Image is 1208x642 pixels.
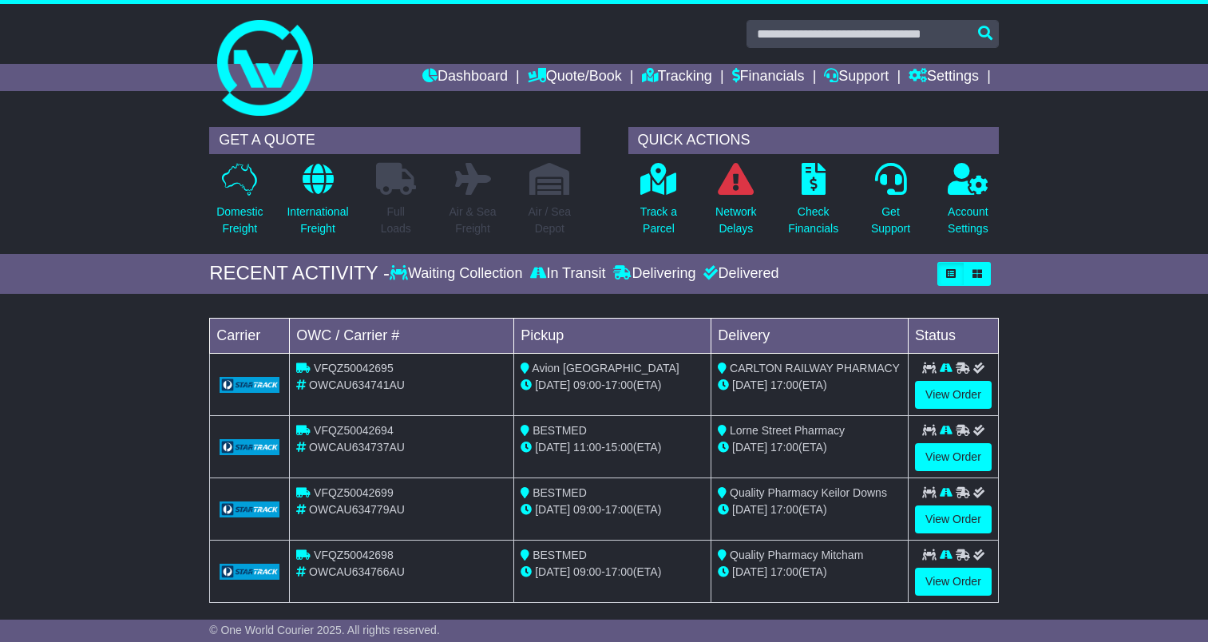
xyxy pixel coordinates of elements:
span: 17:00 [605,378,633,391]
img: GetCarrierServiceLogo [220,377,279,393]
div: - (ETA) [521,377,704,394]
div: Delivering [609,265,699,283]
p: Full Loads [376,204,416,237]
span: VFQZ50042695 [314,362,394,374]
span: OWCAU634779AU [309,503,405,516]
p: Air & Sea Freight [449,204,496,237]
a: CheckFinancials [787,162,839,246]
a: Quote/Book [528,64,622,91]
span: 17:00 [770,565,798,578]
span: Quality Pharmacy Keilor Downs [730,486,887,499]
img: GetCarrierServiceLogo [220,501,279,517]
div: - (ETA) [521,564,704,581]
a: View Order [915,568,992,596]
span: CARLTON RAILWAY PHARMACY [730,362,900,374]
div: - (ETA) [521,501,704,518]
div: QUICK ACTIONS [628,127,999,154]
p: Get Support [871,204,910,237]
span: [DATE] [535,565,570,578]
td: Carrier [210,318,290,353]
a: Financials [732,64,805,91]
span: © One World Courier 2025. All rights reserved. [209,624,440,636]
div: RECENT ACTIVITY - [209,262,390,285]
a: Dashboard [422,64,508,91]
td: Pickup [514,318,711,353]
span: [DATE] [535,378,570,391]
span: 17:00 [605,565,633,578]
a: View Order [915,443,992,471]
a: DomesticFreight [216,162,263,246]
p: Account Settings [948,204,988,237]
span: BESTMED [533,549,587,561]
span: 09:00 [573,503,601,516]
a: View Order [915,505,992,533]
span: [DATE] [732,503,767,516]
a: InternationalFreight [286,162,349,246]
a: Settings [909,64,979,91]
a: AccountSettings [947,162,989,246]
div: (ETA) [718,501,901,518]
span: OWCAU634766AU [309,565,405,578]
td: Status [909,318,999,353]
span: Lorne Street Pharmacy [730,424,845,437]
span: 17:00 [770,378,798,391]
img: GetCarrierServiceLogo [220,564,279,580]
div: (ETA) [718,439,901,456]
span: [DATE] [732,565,767,578]
span: 17:00 [605,503,633,516]
p: Network Delays [715,204,756,237]
span: [DATE] [732,378,767,391]
span: 09:00 [573,378,601,391]
div: In Transit [526,265,609,283]
div: GET A QUOTE [209,127,580,154]
span: BESTMED [533,424,587,437]
span: VFQZ50042698 [314,549,394,561]
p: International Freight [287,204,348,237]
a: Track aParcel [640,162,678,246]
a: NetworkDelays [715,162,757,246]
div: - (ETA) [521,439,704,456]
span: VFQZ50042699 [314,486,394,499]
span: 17:00 [770,503,798,516]
span: OWCAU634737AU [309,441,405,454]
p: Track a Parcel [640,204,677,237]
span: VFQZ50042694 [314,424,394,437]
td: Delivery [711,318,909,353]
span: [DATE] [535,503,570,516]
td: OWC / Carrier # [290,318,514,353]
span: Avion [GEOGRAPHIC_DATA] [532,362,679,374]
span: 11:00 [573,441,601,454]
div: (ETA) [718,377,901,394]
span: 09:00 [573,565,601,578]
div: Delivered [699,265,778,283]
span: Quality Pharmacy Mitcham [730,549,863,561]
div: Waiting Collection [390,265,526,283]
span: [DATE] [535,441,570,454]
span: OWCAU634741AU [309,378,405,391]
span: 15:00 [605,441,633,454]
a: Support [824,64,889,91]
a: GetSupport [870,162,911,246]
div: (ETA) [718,564,901,581]
p: Domestic Freight [216,204,263,237]
span: BESTMED [533,486,587,499]
span: 17:00 [770,441,798,454]
p: Air / Sea Depot [528,204,571,237]
a: View Order [915,381,992,409]
a: Tracking [642,64,712,91]
p: Check Financials [788,204,838,237]
img: GetCarrierServiceLogo [220,439,279,455]
span: [DATE] [732,441,767,454]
